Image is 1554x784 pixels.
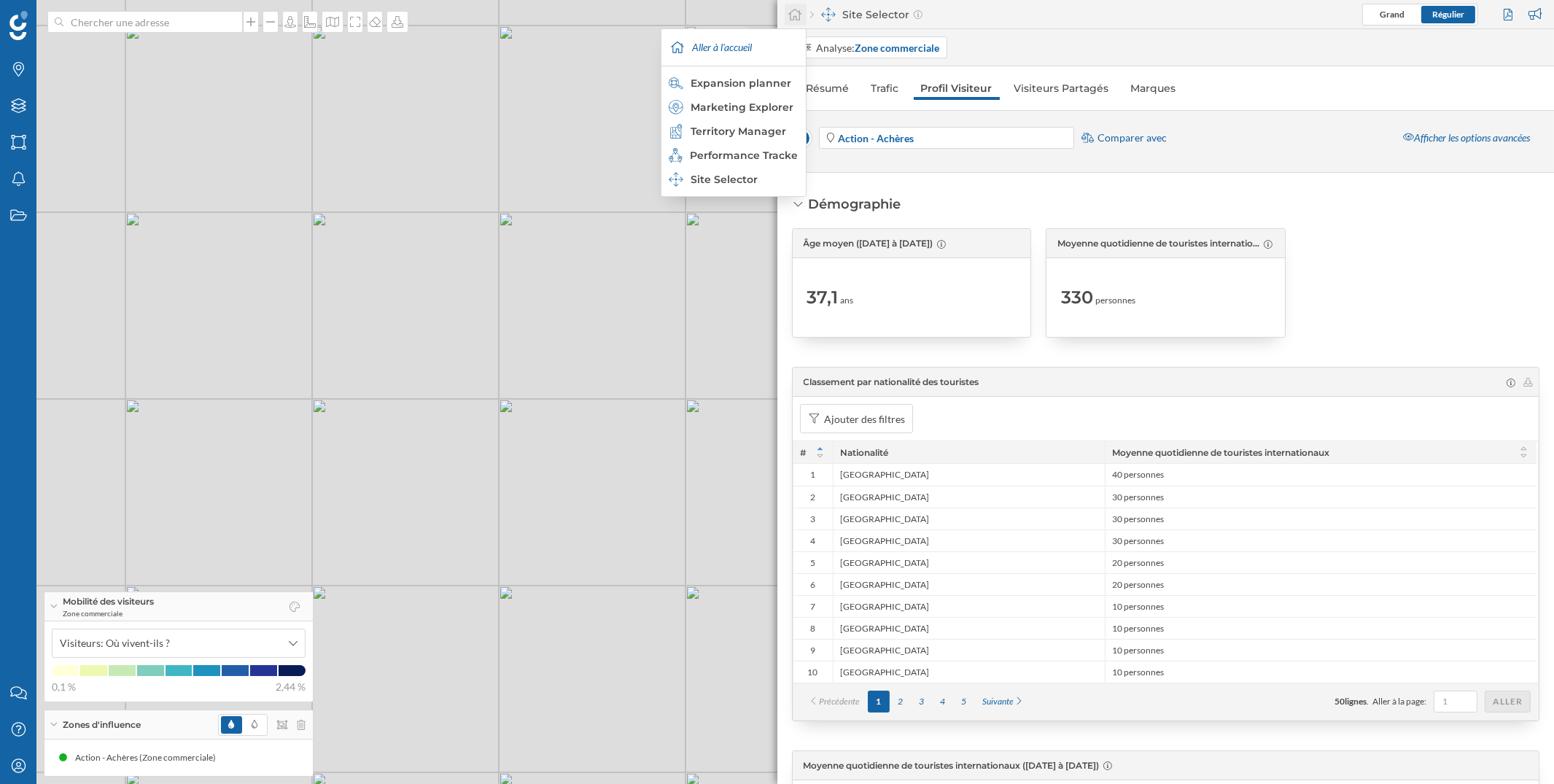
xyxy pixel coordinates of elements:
[276,680,306,694] span: 2,44 %
[833,529,1105,551] div: [GEOGRAPHIC_DATA]
[1345,696,1367,707] span: lignes
[793,573,833,595] div: 6
[804,760,1100,771] span: Moyenne quotidienne de touristes internationaux ([DATE] à [DATE])
[808,195,901,214] div: Démographie
[833,617,1105,639] div: [GEOGRAPHIC_DATA]
[75,750,223,765] div: Action - Achères (Zone commerciale)
[669,172,797,187] div: Site Selector
[1113,645,1165,656] span: 10 personnes
[799,77,857,100] a: Résumé
[1061,286,1093,309] span: 330
[1057,237,1260,250] span: Moyenne quotidienne de touristes internationaux ([DATE] à [DATE])
[1113,492,1165,503] span: 30 personnes
[864,77,906,100] a: Trafic
[63,595,154,608] span: Mobilité des visiteurs
[1113,447,1330,458] span: Moyenne quotidienne de touristes internationaux
[669,124,683,139] img: territory-manager.svg
[1432,9,1464,20] span: Régulier
[52,680,76,694] span: 0,1 %
[1113,623,1165,634] span: 10 personnes
[793,639,833,661] div: 9
[1380,9,1405,20] span: Grand
[793,464,833,486] div: 1
[793,529,833,551] div: 4
[833,464,1105,486] div: [GEOGRAPHIC_DATA]
[669,100,797,115] div: Marketing Explorer
[1095,294,1135,307] span: personnes
[793,595,833,617] div: 7
[821,7,836,22] img: dashboards-manager.svg
[838,132,914,144] strong: Action - Achères
[1124,77,1184,100] a: Marques
[1113,579,1165,591] span: 20 personnes
[63,608,154,618] span: Zone commerciale
[1367,696,1369,707] span: .
[793,486,833,508] div: 2
[793,441,833,463] div: #
[669,76,797,90] div: Expansion planner
[793,508,833,529] div: 3
[833,551,1105,573] div: [GEOGRAPHIC_DATA]
[1394,125,1539,151] div: Afficher les options avancées
[1113,469,1165,481] span: 40 personnes
[833,573,1105,595] div: [GEOGRAPHIC_DATA]
[793,551,833,573] div: 5
[824,411,905,427] div: Ajouter des filtres
[1007,77,1116,100] a: Visiteurs Partagés
[60,636,170,651] span: Visiteurs: Où vivent-ils ?
[665,29,802,66] div: Aller à l'accueil
[669,76,683,90] img: search-areas.svg
[1113,601,1165,613] span: 10 personnes
[855,42,939,54] strong: Zone commerciale
[833,441,1105,463] div: Nationalité
[793,617,833,639] div: 8
[669,148,683,163] img: monitoring-360.svg
[833,486,1105,508] div: [GEOGRAPHIC_DATA]
[669,100,683,115] img: explorer.svg
[31,10,83,23] span: Support
[914,77,1000,100] a: Profil Visiteur
[807,286,839,309] span: 37,1
[1113,557,1165,569] span: 20 personnes
[1097,131,1167,145] span: Comparer avec
[810,7,922,22] div: Site Selector
[9,11,28,40] img: Logo Geoblink
[841,294,854,307] span: ans
[1372,695,1426,708] span: Aller à la page:
[816,40,939,55] div: Analyse:
[804,376,979,389] span: Classement par nationalité des touristes
[1113,667,1165,678] span: 10 personnes
[669,172,683,187] img: dashboards-manager.svg
[669,148,797,163] div: Performance Tracker
[833,639,1105,661] div: [GEOGRAPHIC_DATA]
[833,508,1105,529] div: [GEOGRAPHIC_DATA]
[1113,535,1165,547] span: 30 personnes
[1335,696,1345,707] span: 50
[669,124,797,139] div: Territory Manager
[833,595,1105,617] div: [GEOGRAPHIC_DATA]
[1438,694,1473,709] input: 1
[833,661,1105,683] div: [GEOGRAPHIC_DATA]
[793,661,833,683] div: 10
[63,718,141,731] span: Zones d'influence
[1113,513,1165,525] span: 30 personnes
[804,237,933,250] span: Âge moyen ([DATE] à [DATE])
